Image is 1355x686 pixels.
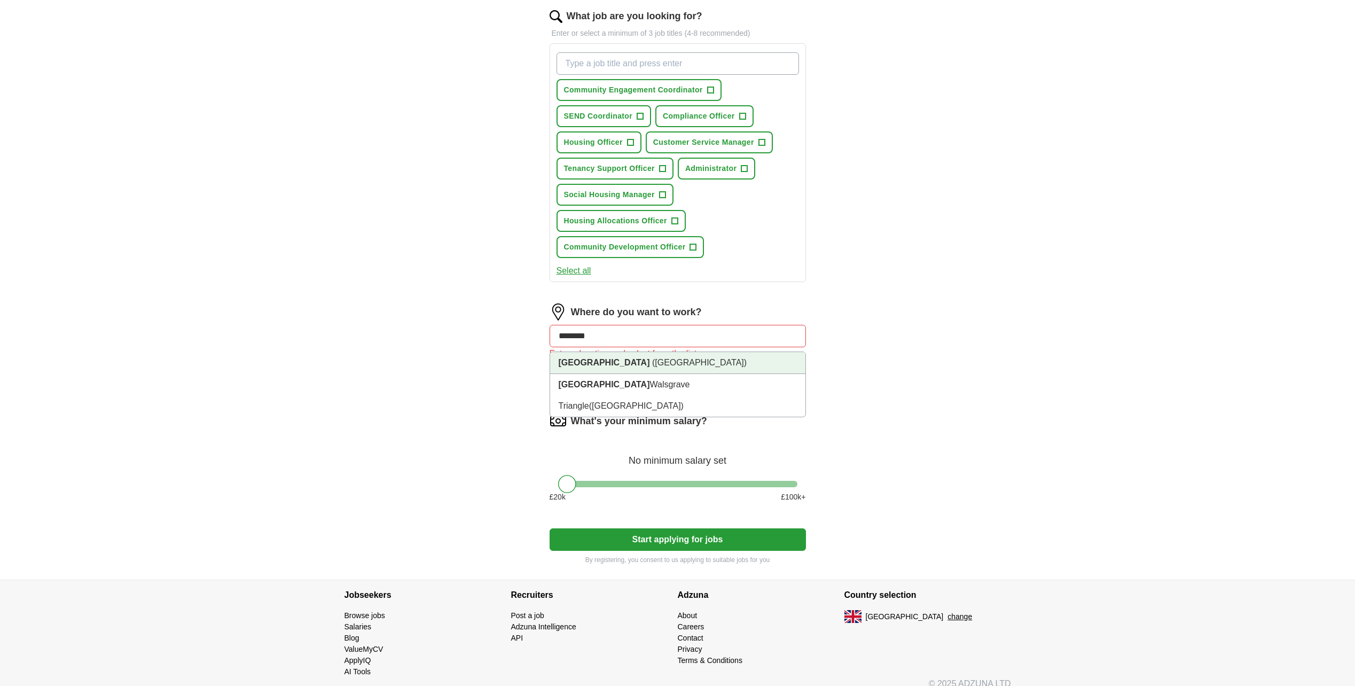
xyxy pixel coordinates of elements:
span: Tenancy Support Officer [564,163,655,174]
button: Compliance Officer [655,105,754,127]
a: About [678,611,698,620]
span: Customer Service Manager [653,137,754,148]
button: Start applying for jobs [550,528,806,551]
p: Enter or select a minimum of 3 job titles (4-8 recommended) [550,28,806,39]
a: Adzuna Intelligence [511,622,576,631]
a: API [511,634,523,642]
span: Administrator [685,163,737,174]
span: £ 20 k [550,492,566,503]
button: Administrator [678,158,755,180]
span: [GEOGRAPHIC_DATA] [866,611,944,622]
span: Community Engagement Coordinator [564,84,703,96]
span: Community Development Officer [564,241,686,253]
button: change [947,611,972,622]
a: AI Tools [344,667,371,676]
a: Careers [678,622,704,631]
span: Housing Allocations Officer [564,215,667,227]
a: Blog [344,634,359,642]
a: Contact [678,634,703,642]
input: Type a job title and press enter [557,52,799,75]
span: Social Housing Manager [564,189,655,200]
h4: Country selection [844,580,1011,610]
span: Housing Officer [564,137,623,148]
img: salary.png [550,412,567,430]
button: Housing Allocations Officer [557,210,686,232]
label: What's your minimum salary? [571,414,707,428]
button: SEND Coordinator [557,105,652,127]
button: Social Housing Manager [557,184,673,206]
strong: [GEOGRAPHIC_DATA] [559,380,650,389]
strong: [GEOGRAPHIC_DATA] [559,358,650,367]
a: ValueMyCV [344,645,383,653]
div: No minimum salary set [550,442,806,468]
span: SEND Coordinator [564,111,633,122]
span: Compliance Officer [663,111,735,122]
img: UK flag [844,610,861,623]
button: Community Engagement Coordinator [557,79,722,101]
button: Community Development Officer [557,236,704,258]
span: ([GEOGRAPHIC_DATA]) [652,358,747,367]
button: Tenancy Support Officer [557,158,673,180]
div: Enter a location and select from the list [550,347,806,360]
button: Customer Service Manager [646,131,773,153]
button: Housing Officer [557,131,641,153]
p: By registering, you consent to us applying to suitable jobs for you [550,555,806,565]
a: Salaries [344,622,372,631]
span: £ 100 k+ [781,492,805,503]
label: Where do you want to work? [571,305,702,319]
span: ([GEOGRAPHIC_DATA]) [589,401,684,410]
a: Terms & Conditions [678,656,742,665]
li: Walsgrave Triangle [550,374,805,417]
a: ApplyIQ [344,656,371,665]
a: Browse jobs [344,611,385,620]
button: Select all [557,264,591,277]
img: location.png [550,303,567,321]
a: Privacy [678,645,702,653]
label: What job are you looking for? [567,9,702,24]
a: Post a job [511,611,544,620]
img: search.png [550,10,562,23]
